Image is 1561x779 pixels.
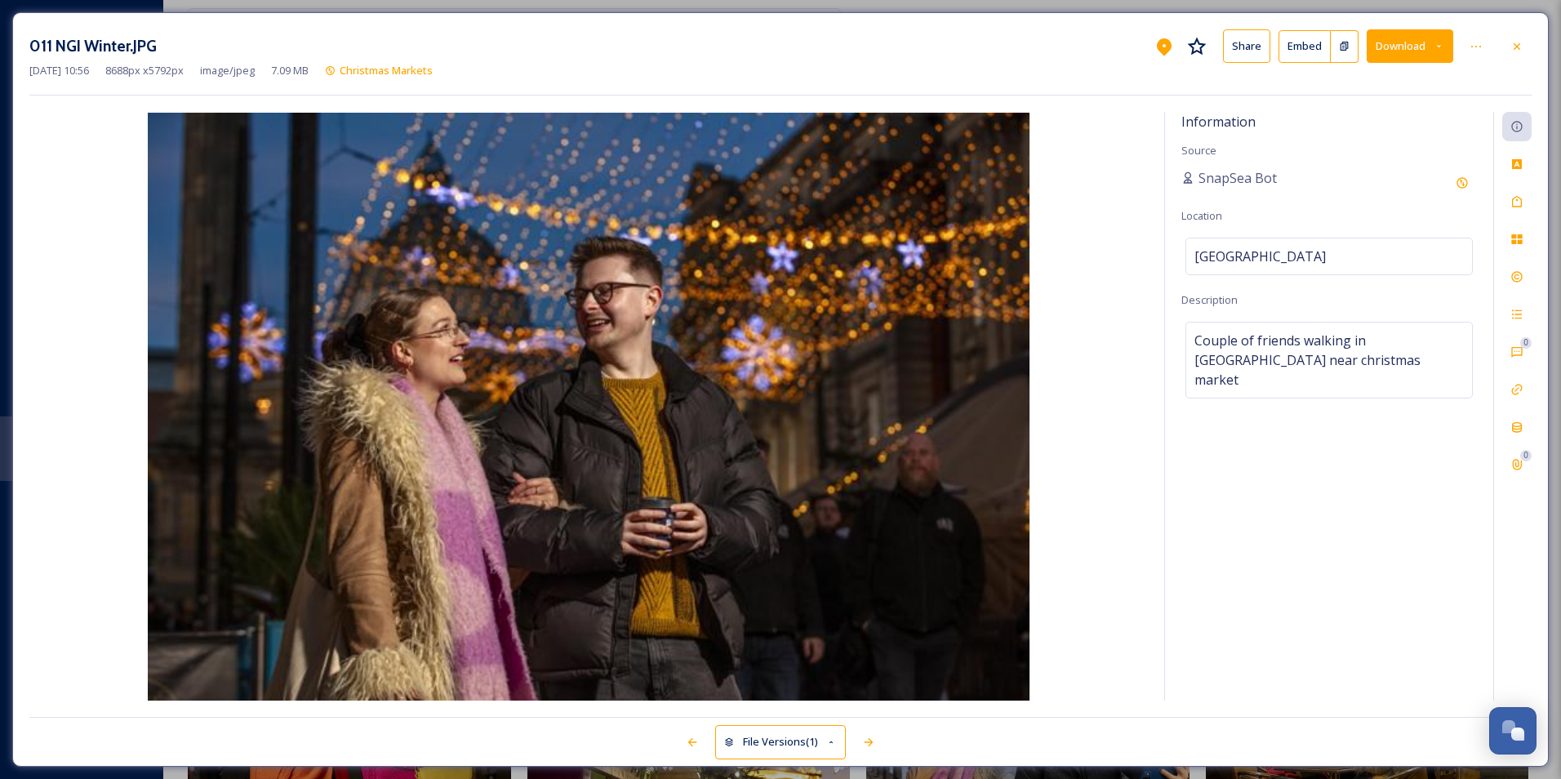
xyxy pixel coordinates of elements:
[200,63,255,78] span: image/jpeg
[1489,707,1537,755] button: Open Chat
[1181,113,1256,131] span: Information
[29,63,89,78] span: [DATE] 10:56
[1181,292,1238,307] span: Description
[1194,247,1326,266] span: [GEOGRAPHIC_DATA]
[1194,331,1464,389] span: Couple of friends walking in [GEOGRAPHIC_DATA] near christmas market
[1181,143,1216,158] span: Source
[1367,29,1453,63] button: Download
[29,113,1148,701] img: 0efe4a23-14a3-4b59-a783-54a781cddc64.jpg
[1520,337,1532,349] div: 0
[29,34,157,58] h3: 011 NGI Winter.JPG
[340,63,433,78] span: Christmas Markets
[1223,29,1270,63] button: Share
[271,63,309,78] span: 7.09 MB
[1279,30,1331,63] button: Embed
[1520,450,1532,461] div: 0
[715,725,846,759] button: File Versions(1)
[1199,168,1277,188] span: SnapSea Bot
[105,63,184,78] span: 8688 px x 5792 px
[1181,208,1222,223] span: Location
